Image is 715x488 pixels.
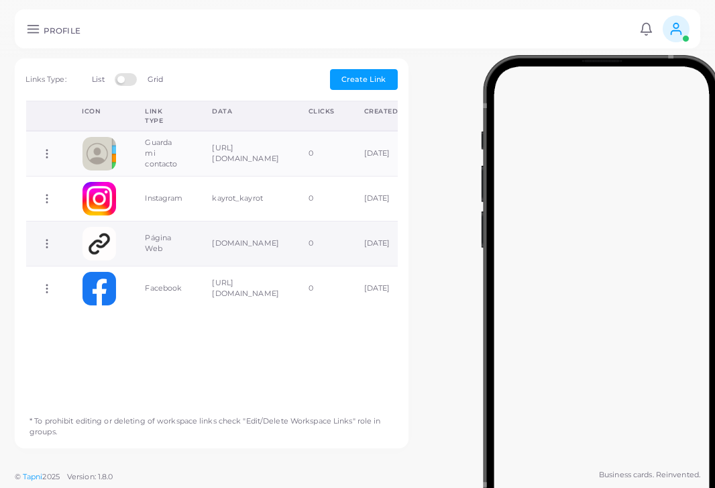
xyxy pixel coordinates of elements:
[349,131,413,176] td: [DATE]
[67,472,113,481] span: Version: 1.8.0
[82,182,116,215] img: instagram.png
[82,137,116,170] img: contactcard.png
[364,107,398,116] div: Created
[92,75,104,85] label: List
[26,75,66,84] span: Links Type:
[330,69,398,89] button: Create Link
[131,176,198,221] td: Instagram
[26,101,68,132] th: Action
[294,131,349,176] td: 0
[198,221,294,266] td: [DOMAIN_NAME]
[82,272,116,305] img: facebook.png
[131,266,198,310] td: Facebook
[15,471,113,483] span: ©
[294,176,349,221] td: 0
[148,75,163,85] label: Grid
[294,266,349,310] td: 0
[213,107,279,116] div: Data
[82,107,116,116] div: Icon
[349,266,413,310] td: [DATE]
[44,26,80,36] h5: PROFILE
[19,404,405,438] p: * To prohibit editing or deleting of workspace links check "Edit/Delete Workspace Links" role in ...
[198,266,294,310] td: [URL][DOMAIN_NAME]
[349,221,413,266] td: [DATE]
[198,176,294,221] td: kayrot_kayrot
[131,131,198,176] td: Guarda mi contacto
[341,75,386,84] span: Create Link
[309,107,335,116] div: Clicks
[146,107,183,125] div: Link Type
[42,471,59,483] span: 2025
[294,221,349,266] td: 0
[198,131,294,176] td: [URL][DOMAIN_NAME]
[131,221,198,266] td: Página Web
[23,472,43,481] a: Tapni
[349,176,413,221] td: [DATE]
[82,227,116,260] img: customlink.png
